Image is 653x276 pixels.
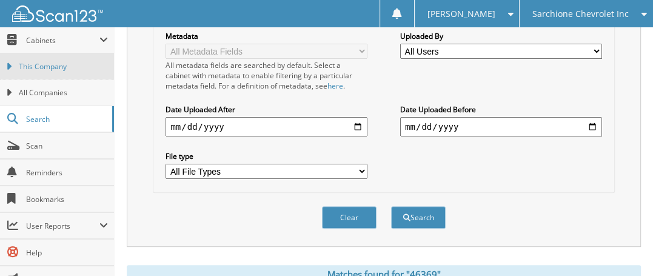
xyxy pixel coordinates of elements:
[327,81,343,91] a: here
[166,31,367,41] label: Metadata
[26,247,108,258] span: Help
[166,117,367,136] input: start
[166,60,367,91] div: All metadata fields are searched by default. Select a cabinet with metadata to enable filtering b...
[400,117,602,136] input: end
[400,31,602,41] label: Uploaded By
[391,206,446,229] button: Search
[26,194,108,204] span: Bookmarks
[26,114,106,124] span: Search
[26,167,108,178] span: Reminders
[322,206,377,229] button: Clear
[12,5,103,22] img: scan123-logo-white.svg
[427,10,495,18] span: [PERSON_NAME]
[26,35,99,45] span: Cabinets
[400,104,602,115] label: Date Uploaded Before
[166,104,367,115] label: Date Uploaded After
[532,10,629,18] span: Sarchione Chevrolet Inc
[26,221,99,231] span: User Reports
[26,141,108,151] span: Scan
[592,218,653,276] iframe: Chat Widget
[19,87,108,98] span: All Companies
[19,61,108,72] span: This Company
[166,151,367,161] label: File type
